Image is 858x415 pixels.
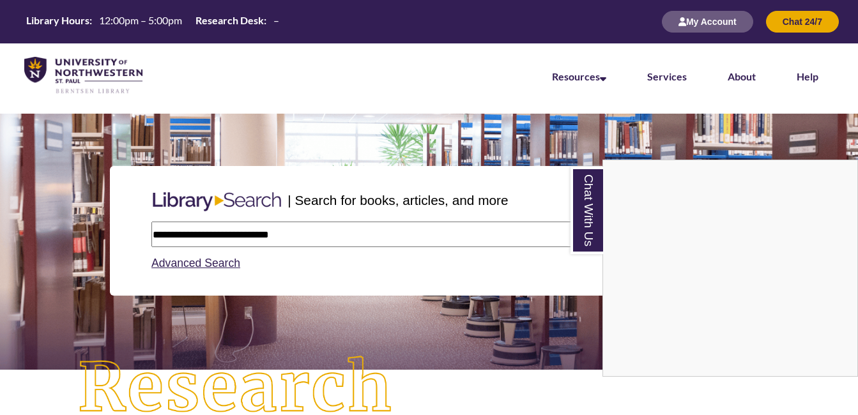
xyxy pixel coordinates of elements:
div: Chat With Us [602,160,858,377]
iframe: Chat Widget [603,160,857,376]
a: Help [797,70,818,82]
img: UNWSP Library Logo [24,57,142,94]
a: Resources [552,70,606,82]
a: Chat With Us [571,167,603,254]
a: About [728,70,756,82]
a: Services [647,70,687,82]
